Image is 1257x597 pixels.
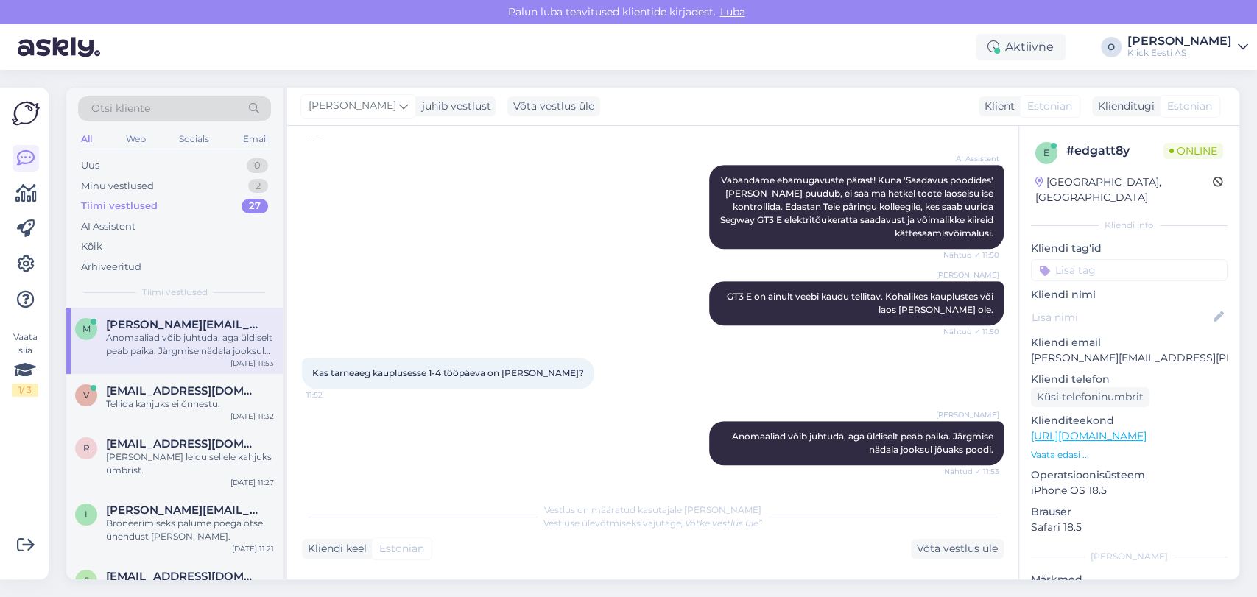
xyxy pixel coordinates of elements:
span: [PERSON_NAME] [936,269,999,280]
div: 1 / 3 [12,384,38,397]
div: juhib vestlust [416,99,491,114]
span: Estonian [1027,99,1072,114]
div: 2 [248,179,268,194]
div: Tellida kahjuks ei õnnestu. [106,398,274,411]
div: [DATE] 11:32 [230,411,274,422]
span: igor.remmel@icloud.com [106,504,259,517]
span: Luba [716,5,750,18]
span: sigmarsaar@gmail.com [106,570,259,583]
input: Lisa tag [1031,259,1228,281]
span: Otsi kliente [91,101,150,116]
p: Brauser [1031,504,1228,520]
p: Märkmed [1031,572,1228,587]
span: RichardMarcus.Piirimae@maaruum.ee [106,437,259,451]
input: Lisa nimi [1032,309,1211,325]
span: Martin@Seppa.ee [106,318,259,331]
span: Estonian [379,541,424,557]
span: Vabandame ebamugavuste pärast! Kuna 'Saadavus poodides' [PERSON_NAME] puudub, ei saa ma hetkel to... [720,174,996,239]
div: All [78,130,95,149]
span: [PERSON_NAME] [936,409,999,420]
div: Tiimi vestlused [81,199,158,213]
div: [DATE] 11:21 [232,543,274,554]
div: Vaata siia [12,331,38,397]
span: R [83,442,90,453]
span: Online [1163,143,1223,159]
span: M [82,323,91,334]
p: iPhone OS 18.5 [1031,483,1228,498]
div: Anomaaliad võib juhtuda, aga üldiselt peab paika. Järgmise nädala jooksul jõuaks poodi. [106,331,274,358]
span: i [85,509,88,520]
a: [URL][DOMAIN_NAME] [1031,429,1147,442]
div: Aktiivne [976,34,1066,60]
span: [PERSON_NAME] [309,98,396,114]
p: Kliendi email [1031,335,1228,350]
span: Kas tarneaeg kauplusesse 1-4 tööpäeva on [PERSON_NAME]? [312,367,584,378]
div: # edgatt8y [1066,142,1163,160]
i: „Võtke vestlus üle” [681,517,762,529]
div: [PERSON_NAME] [1127,35,1232,47]
span: v [83,389,89,400]
p: Kliendi nimi [1031,287,1228,303]
div: Email [240,130,271,149]
p: Vaata edasi ... [1031,448,1228,462]
div: Broneerimiseks palume poega otse ühendust [PERSON_NAME]. [106,517,274,543]
p: Kliendi tag'id [1031,241,1228,256]
div: Socials [176,130,212,149]
span: Tiimi vestlused [142,286,208,299]
div: Web [123,130,149,149]
div: AI Assistent [81,219,135,234]
span: e [1043,147,1049,158]
p: Klienditeekond [1031,413,1228,428]
img: Askly Logo [12,99,40,127]
div: Kõik [81,239,102,254]
span: Nähtud ✓ 11:50 [943,326,999,337]
div: Arhiveeritud [81,260,141,275]
div: Võta vestlus üle [911,539,1004,559]
p: [PERSON_NAME][EMAIL_ADDRESS][PERSON_NAME][DOMAIN_NAME] [1031,350,1228,366]
span: 11:52 [306,389,362,400]
div: [PERSON_NAME] [1031,550,1228,563]
div: 0 [247,158,268,173]
div: [DATE] 11:27 [230,477,274,488]
span: AI Assistent [944,153,999,164]
div: Kliendi keel [302,541,367,557]
div: Klient [979,99,1015,114]
span: Anomaaliad võib juhtuda, aga üldiselt peab paika. Järgmise nädala jooksul jõuaks poodi. [732,431,996,455]
p: Kliendi telefon [1031,372,1228,387]
div: [DATE] 11:53 [230,358,274,369]
div: Minu vestlused [81,179,154,194]
div: Klienditugi [1092,99,1155,114]
span: valdek7777@gmail.com [106,384,259,398]
div: [PERSON_NAME] leidu sellele kahjuks ümbrist. [106,451,274,477]
div: Klick Eesti AS [1127,47,1232,59]
span: Vestlus on määratud kasutajale [PERSON_NAME] [544,504,761,515]
p: Safari 18.5 [1031,520,1228,535]
div: O [1101,37,1122,57]
span: Vestluse ülevõtmiseks vajutage [543,517,762,529]
div: Kliendi info [1031,219,1228,232]
a: [PERSON_NAME]Klick Eesti AS [1127,35,1248,59]
div: Uus [81,158,99,173]
span: Nähtud ✓ 11:53 [944,466,999,477]
p: Operatsioonisüsteem [1031,467,1228,483]
div: [GEOGRAPHIC_DATA], [GEOGRAPHIC_DATA] [1035,174,1213,205]
span: GT3 E on ainult veebi kaudu tellitav. Kohalikes kauplustes või laos [PERSON_NAME] ole. [727,291,996,315]
div: Võta vestlus üle [507,96,600,116]
div: Küsi telefoninumbrit [1031,387,1149,407]
span: s [84,575,89,586]
span: Estonian [1167,99,1212,114]
div: 27 [242,199,268,213]
span: Nähtud ✓ 11:50 [943,250,999,261]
